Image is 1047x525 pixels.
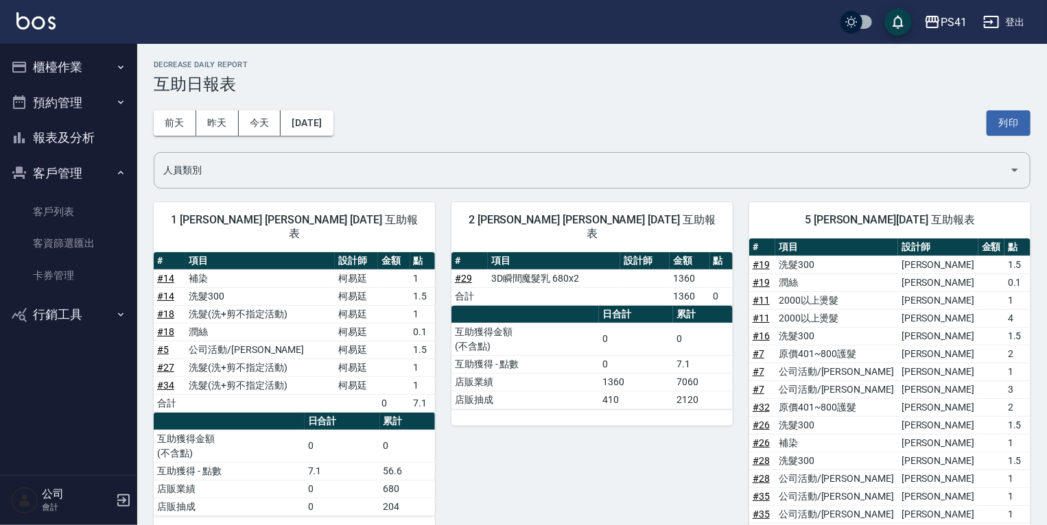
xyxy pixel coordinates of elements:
[599,323,673,355] td: 0
[766,213,1014,227] span: 5 [PERSON_NAME][DATE] 互助報表
[170,213,419,241] span: 1 [PERSON_NAME] [PERSON_NAME] [DATE] 互助報表
[410,376,436,394] td: 1
[154,110,196,136] button: 前天
[941,14,967,31] div: PS41
[305,430,380,462] td: 0
[305,462,380,480] td: 7.1
[673,391,733,408] td: 2120
[239,110,281,136] button: 今天
[753,348,764,359] a: #7
[410,305,436,323] td: 1
[898,363,978,380] td: [PERSON_NAME]
[599,373,673,391] td: 1360
[5,196,132,228] a: 客戶列表
[154,75,1031,94] h3: 互助日報表
[670,252,709,270] th: 金額
[380,413,435,430] th: 累計
[753,330,770,341] a: #16
[753,455,770,466] a: #28
[599,391,673,408] td: 410
[335,269,378,287] td: 柯易廷
[775,309,898,327] td: 2000以上燙髮
[154,413,435,516] table: a dense table
[380,498,435,515] td: 204
[749,239,775,256] th: #
[898,345,978,363] td: [PERSON_NAME]
[154,430,305,462] td: 互助獲得金額 (不含點)
[753,259,770,270] a: #19
[157,326,174,337] a: #18
[710,287,733,305] td: 0
[898,309,978,327] td: [PERSON_NAME]
[154,498,305,515] td: 店販抽成
[380,462,435,480] td: 56.6
[753,491,770,502] a: #35
[898,239,978,256] th: 設計師
[1004,452,1031,469] td: 1.5
[160,158,1004,182] input: 人員名稱
[157,380,174,391] a: #34
[335,376,378,394] td: 柯易廷
[11,487,38,514] img: Person
[775,434,898,452] td: 補染
[1004,345,1031,363] td: 2
[410,358,436,376] td: 1
[154,252,435,413] table: a dense table
[154,394,185,412] td: 合計
[185,323,335,341] td: 潤絲
[898,452,978,469] td: [PERSON_NAME]
[898,398,978,416] td: [PERSON_NAME]
[5,260,132,291] a: 卡券管理
[410,252,436,270] th: 點
[673,306,733,323] th: 累計
[410,323,436,341] td: 0.1
[670,287,709,305] td: 1360
[1004,256,1031,273] td: 1.5
[898,469,978,487] td: [PERSON_NAME]
[898,273,978,291] td: [PERSON_NAME]
[775,452,898,469] td: 洗髮300
[710,252,733,270] th: 點
[451,391,599,408] td: 店販抽成
[185,252,335,270] th: 項目
[1004,159,1026,181] button: Open
[1004,505,1031,523] td: 1
[898,505,978,523] td: [PERSON_NAME]
[753,277,770,288] a: #19
[670,269,709,287] td: 1360
[5,120,132,156] button: 報表及分析
[775,239,898,256] th: 項目
[157,362,174,373] a: #27
[185,376,335,394] td: 洗髮(洗+剪不指定活動)
[16,12,56,29] img: Logo
[157,344,169,355] a: #5
[775,380,898,398] td: 公司活動/[PERSON_NAME]
[775,416,898,434] td: 洗髮300
[775,505,898,523] td: 公司活動/[PERSON_NAME]
[281,110,333,136] button: [DATE]
[305,498,380,515] td: 0
[775,256,898,273] td: 洗髮300
[987,110,1031,136] button: 列印
[335,341,378,358] td: 柯易廷
[1004,273,1031,291] td: 0.1
[753,509,770,520] a: #35
[451,355,599,373] td: 互助獲得 - 點數
[673,323,733,355] td: 0
[451,373,599,391] td: 店販業績
[1004,469,1031,487] td: 1
[5,228,132,259] a: 客資篩選匯出
[884,8,912,36] button: save
[335,358,378,376] td: 柯易廷
[775,345,898,363] td: 原價401~800護髮
[410,394,436,412] td: 7.1
[1004,487,1031,505] td: 1
[599,355,673,373] td: 0
[620,252,670,270] th: 設計師
[380,430,435,462] td: 0
[753,402,770,413] a: #32
[185,358,335,376] td: 洗髮(洗+剪不指定活動)
[1004,416,1031,434] td: 1.5
[775,327,898,345] td: 洗髮300
[451,252,733,306] table: a dense table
